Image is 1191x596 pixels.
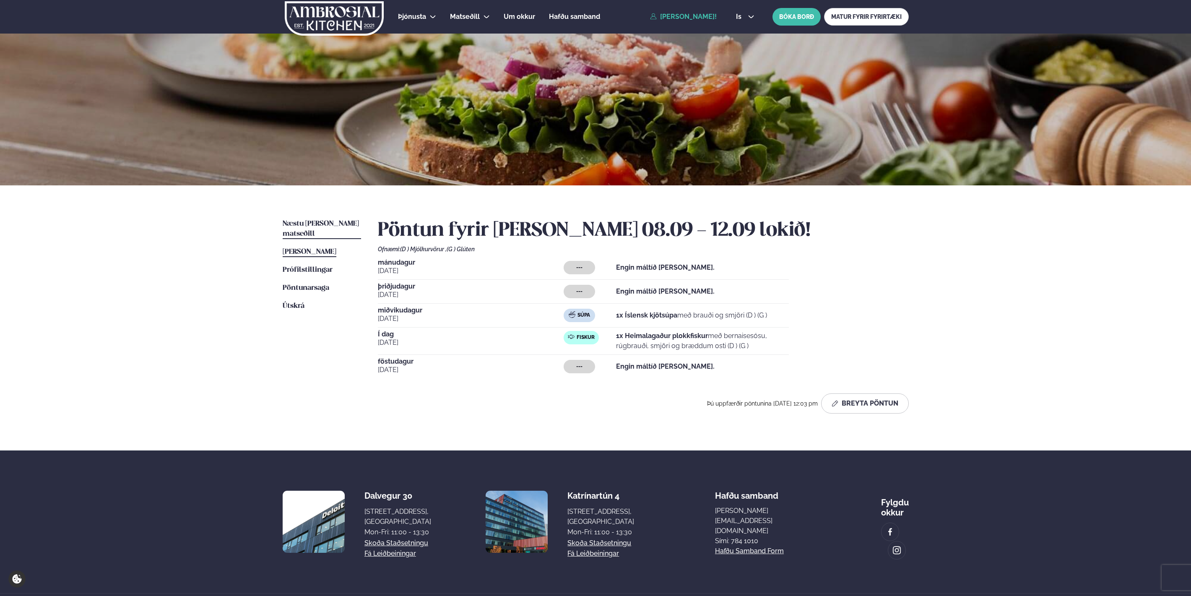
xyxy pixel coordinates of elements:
[283,220,359,237] span: Næstu [PERSON_NAME] matseðill
[549,12,600,22] a: Hafðu samband
[378,266,564,276] span: [DATE]
[504,12,535,22] a: Um okkur
[616,310,767,320] p: með brauði og smjöri (D ) (G )
[821,393,909,414] button: Breyta Pöntun
[378,365,564,375] span: [DATE]
[378,338,564,348] span: [DATE]
[567,538,631,548] a: Skoða staðsetningu
[378,283,564,290] span: þriðjudagur
[378,307,564,314] span: miðvikudagur
[378,314,564,324] span: [DATE]
[567,491,634,501] div: Katrínartún 4
[892,546,902,555] img: image alt
[576,264,582,271] span: ---
[772,8,821,26] button: BÓKA BORÐ
[577,312,590,319] span: Súpa
[881,491,909,518] div: Fylgdu okkur
[707,400,818,407] span: Þú uppfærðir pöntunina [DATE] 12:03 pm
[378,246,909,252] div: Ofnæmi:
[364,538,428,548] a: Skoða staðsetningu
[616,263,715,271] strong: Engin máltíð [PERSON_NAME].
[283,302,304,310] span: Útskrá
[283,491,345,553] img: image alt
[715,484,778,501] span: Hafðu samband
[576,288,582,295] span: ---
[549,13,600,21] span: Hafðu samband
[715,536,800,546] p: Sími: 784 1010
[715,546,784,556] a: Hafðu samband form
[283,266,333,273] span: Prófílstillingar
[283,248,336,255] span: [PERSON_NAME]
[616,362,715,370] strong: Engin máltíð [PERSON_NAME].
[378,331,564,338] span: Í dag
[616,331,788,351] p: með bernaisesósu, rúgbrauði, smjöri og bræddum osti (D ) (G )
[364,527,431,537] div: Mon-Fri: 11:00 - 13:30
[504,13,535,21] span: Um okkur
[378,358,564,365] span: föstudagur
[283,301,304,311] a: Útskrá
[364,507,431,527] div: [STREET_ADDRESS], [GEOGRAPHIC_DATA]
[364,549,416,559] a: Fá leiðbeiningar
[882,523,899,541] a: image alt
[450,12,480,22] a: Matseðill
[888,541,906,559] a: image alt
[567,507,634,527] div: [STREET_ADDRESS], [GEOGRAPHIC_DATA]
[577,334,595,341] span: Fiskur
[567,549,619,559] a: Fá leiðbeiningar
[398,12,426,22] a: Þjónusta
[567,527,634,537] div: Mon-Fri: 11:00 - 13:30
[824,8,909,26] a: MATUR FYRIR FYRIRTÆKI
[576,363,582,370] span: ---
[568,333,575,340] img: fish.svg
[736,13,744,20] span: is
[447,246,475,252] span: (G ) Glúten
[283,247,336,257] a: [PERSON_NAME]
[486,491,548,553] img: image alt
[283,265,333,275] a: Prófílstillingar
[283,219,361,239] a: Næstu [PERSON_NAME] matseðill
[8,570,26,588] a: Cookie settings
[398,13,426,21] span: Þjónusta
[450,13,480,21] span: Matseðill
[886,527,895,537] img: image alt
[378,259,564,266] span: mánudagur
[400,246,447,252] span: (D ) Mjólkurvörur ,
[283,284,329,291] span: Pöntunarsaga
[378,219,909,242] h2: Pöntun fyrir [PERSON_NAME] 08.09 - 12.09 lokið!
[715,506,800,536] a: [PERSON_NAME][EMAIL_ADDRESS][DOMAIN_NAME]
[569,311,575,318] img: soup.svg
[729,13,761,20] button: is
[364,491,431,501] div: Dalvegur 30
[378,290,564,300] span: [DATE]
[616,332,708,340] strong: 1x Heimalagaður plokkfiskur
[616,287,715,295] strong: Engin máltíð [PERSON_NAME].
[283,283,329,293] a: Pöntunarsaga
[650,13,717,21] a: [PERSON_NAME]!
[616,311,677,319] strong: 1x Íslensk kjötsúpa
[284,1,385,36] img: logo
